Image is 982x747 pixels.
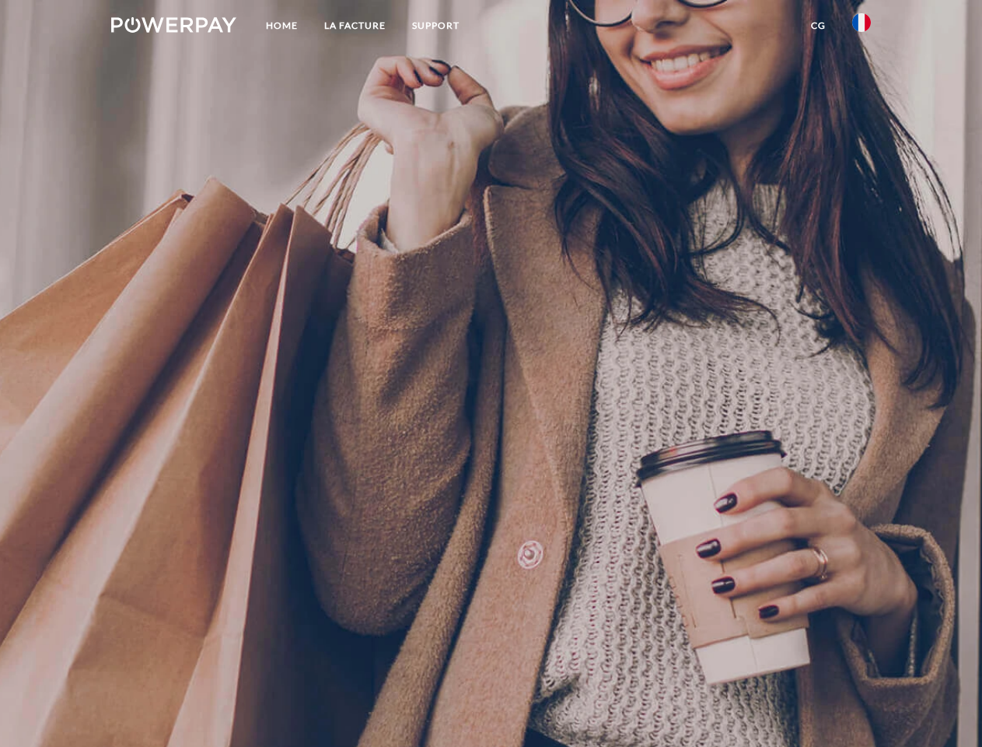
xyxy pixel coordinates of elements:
[798,12,839,40] a: CG
[311,12,399,40] a: LA FACTURE
[852,13,871,32] img: fr
[111,17,236,33] img: logo-powerpay-white.svg
[399,12,473,40] a: Support
[253,12,311,40] a: Home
